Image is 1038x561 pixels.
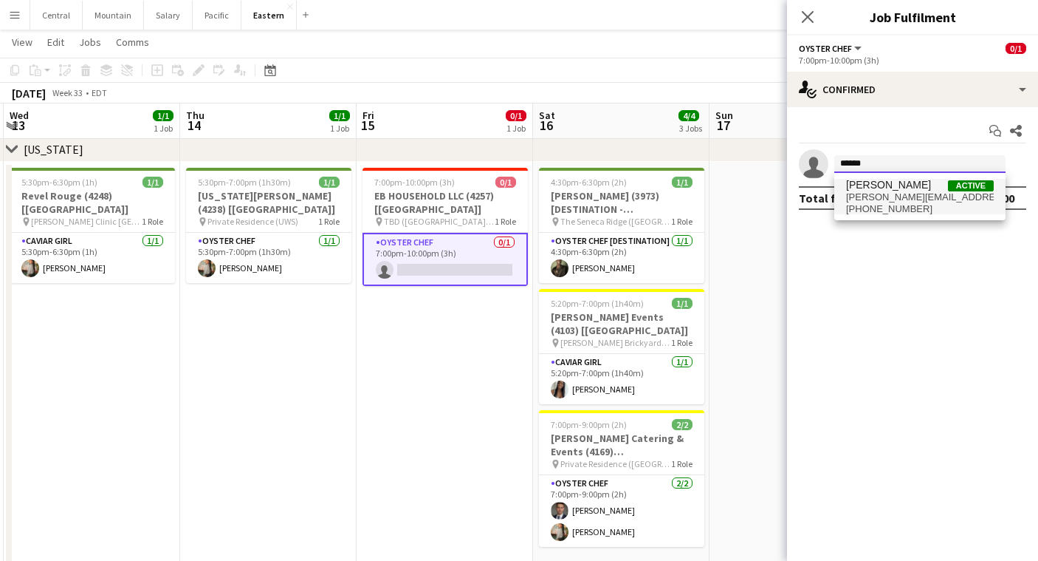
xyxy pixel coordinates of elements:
button: Salary [144,1,193,30]
span: 5:30pm-7:00pm (1h30m) [198,177,291,188]
a: Comms [110,33,155,52]
app-job-card: 4:30pm-6:30pm (2h)1/1[PERSON_NAME] (3973) [DESTINATION - [GEOGRAPHIC_DATA], [GEOGRAPHIC_DATA]] Th... [539,168,704,283]
span: eileen.arroyo@outlook.com [846,191,994,203]
span: 0/1 [506,110,526,121]
span: Wed [10,109,29,122]
app-job-card: 5:20pm-7:00pm (1h40m)1/1[PERSON_NAME] Events (4103) [[GEOGRAPHIC_DATA]] [PERSON_NAME] Brickyards ... [539,289,704,404]
app-job-card: 7:00pm-9:00pm (2h)2/2[PERSON_NAME] Catering & Events (4169) [[GEOGRAPHIC_DATA]] Private Residence... [539,410,704,547]
span: 1/1 [142,177,163,188]
span: 1 Role [671,216,692,227]
div: 1 Job [154,123,173,134]
span: 1 Role [671,337,692,348]
button: Central [30,1,83,30]
div: 1 Job [330,123,349,134]
span: [PERSON_NAME] Clinic [GEOGRAPHIC_DATA] [31,216,142,227]
span: +19176079819 [846,203,994,215]
span: [PERSON_NAME] Brickyards ([GEOGRAPHIC_DATA], [GEOGRAPHIC_DATA]) [560,337,671,348]
span: Private Residence (UWS) [207,216,298,227]
h3: [PERSON_NAME] Events (4103) [[GEOGRAPHIC_DATA]] [539,310,704,337]
span: 15 [360,117,374,134]
span: 0/1 [495,177,516,188]
app-card-role: Caviar Girl1/15:30pm-6:30pm (1h)[PERSON_NAME] [10,233,175,283]
span: 1/1 [153,110,173,121]
h3: EB HOUSEHOLD LLC (4257) [[GEOGRAPHIC_DATA]] [362,189,528,216]
h3: [PERSON_NAME] Catering & Events (4169) [[GEOGRAPHIC_DATA]] [539,432,704,458]
h3: [PERSON_NAME] (3973) [DESTINATION - [GEOGRAPHIC_DATA], [GEOGRAPHIC_DATA]] [539,189,704,216]
h3: [US_STATE][PERSON_NAME] (4238) [[GEOGRAPHIC_DATA]] [186,189,351,216]
span: 5:30pm-6:30pm (1h) [21,177,97,188]
app-job-card: 7:00pm-10:00pm (3h)0/1EB HOUSEHOLD LLC (4257) [[GEOGRAPHIC_DATA]] TBD ([GEOGRAPHIC_DATA], [GEOGRA... [362,168,528,286]
button: Mountain [83,1,144,30]
span: 1/1 [672,177,692,188]
span: Thu [186,109,204,122]
span: 1/1 [319,177,340,188]
span: Sat [539,109,555,122]
app-job-card: 5:30pm-6:30pm (1h)1/1Revel Rouge (4248) [[GEOGRAPHIC_DATA]] [PERSON_NAME] Clinic [GEOGRAPHIC_DATA... [10,168,175,283]
span: Private Residence ([GEOGRAPHIC_DATA], [GEOGRAPHIC_DATA]) [560,458,671,469]
app-card-role: Oyster Chef2/27:00pm-9:00pm (2h)[PERSON_NAME][PERSON_NAME] [539,475,704,547]
h3: Job Fulfilment [787,7,1038,27]
div: 1 Job [506,123,526,134]
app-card-role: Oyster Chef1/15:30pm-7:00pm (1h30m)[PERSON_NAME] [186,233,351,283]
span: Comms [116,35,149,49]
span: TBD ([GEOGRAPHIC_DATA], [GEOGRAPHIC_DATA]) [384,216,495,227]
a: Edit [41,33,70,52]
span: 1 Role [495,216,516,227]
span: 4/4 [678,110,699,121]
span: 1 Role [142,216,163,227]
div: Total fee [799,191,849,205]
span: Eileen Saa [846,179,931,191]
span: 5:20pm-7:00pm (1h40m) [551,298,644,309]
span: 4:30pm-6:30pm (2h) [551,177,627,188]
span: Edit [47,35,64,49]
span: Jobs [79,35,101,49]
app-job-card: 5:30pm-7:00pm (1h30m)1/1[US_STATE][PERSON_NAME] (4238) [[GEOGRAPHIC_DATA]] Private Residence (UWS... [186,168,351,283]
span: 1/1 [329,110,350,121]
span: 16 [537,117,555,134]
div: [DATE] [12,86,46,101]
span: 13 [7,117,29,134]
span: Oyster Chef [799,43,852,54]
button: Eastern [241,1,297,30]
div: 3 Jobs [679,123,702,134]
div: 7:00pm-10:00pm (3h) [799,55,1026,66]
a: View [6,33,38,52]
div: [US_STATE] [24,142,83,157]
span: 1 Role [671,458,692,469]
div: EDT [92,87,107,98]
span: 1 Role [318,216,340,227]
span: 7:00pm-9:00pm (2h) [551,419,627,430]
span: Sun [715,109,733,122]
span: Active [948,180,994,191]
span: Week 33 [49,87,86,98]
div: Confirmed [787,72,1038,107]
a: Jobs [73,33,107,52]
app-card-role: Oyster Chef [DESTINATION]1/14:30pm-6:30pm (2h)[PERSON_NAME] [539,233,704,283]
span: The Seneca Ridge ([GEOGRAPHIC_DATA], [GEOGRAPHIC_DATA]) [560,216,671,227]
span: 2/2 [672,419,692,430]
button: Oyster Chef [799,43,864,54]
h3: Revel Rouge (4248) [[GEOGRAPHIC_DATA]] [10,189,175,216]
app-card-role: Oyster Chef0/17:00pm-10:00pm (3h) [362,233,528,286]
span: Fri [362,109,374,122]
span: 0/1 [1006,43,1026,54]
button: Pacific [193,1,241,30]
span: View [12,35,32,49]
span: 17 [713,117,733,134]
span: 14 [184,117,204,134]
span: 7:00pm-10:00pm (3h) [374,177,455,188]
span: 1/1 [672,298,692,309]
app-card-role: Caviar Girl1/15:20pm-7:00pm (1h40m)[PERSON_NAME] [539,354,704,404]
